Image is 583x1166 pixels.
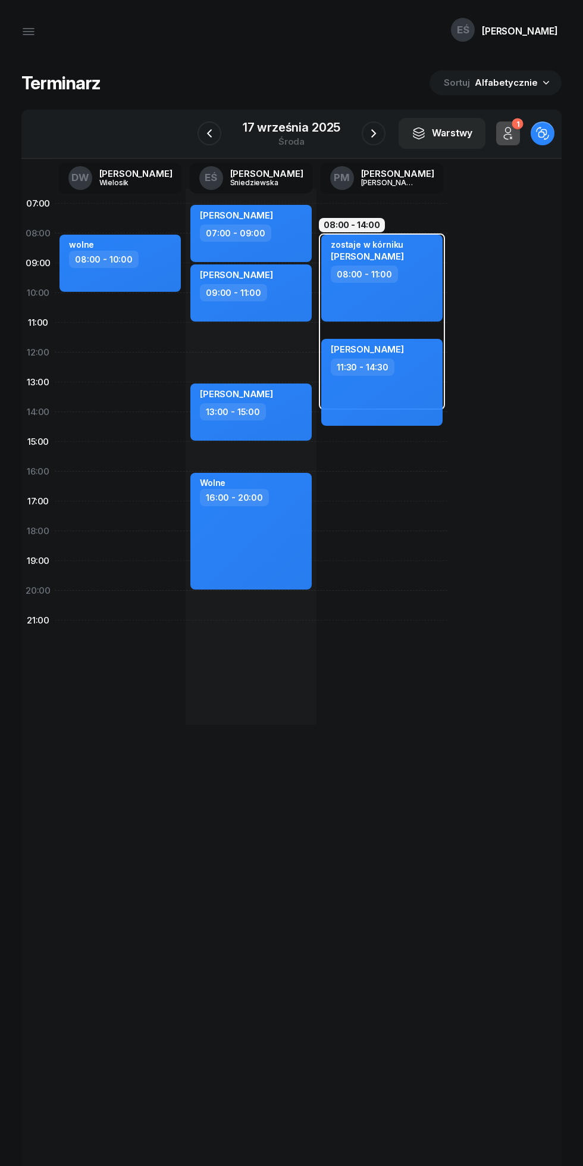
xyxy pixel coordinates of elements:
span: [PERSON_NAME] [200,210,273,221]
a: EŚ[PERSON_NAME]Śniedziewska [190,163,313,194]
div: 16:00 - 20:00 [200,489,269,506]
span: EŚ [457,25,469,35]
div: 18:00 [21,516,55,546]
a: PM[PERSON_NAME][PERSON_NAME] [321,163,444,194]
div: 13:00 - 15:00 [200,403,266,420]
span: DW [71,173,89,183]
div: [PERSON_NAME] [361,179,418,186]
div: 15:00 [21,427,55,457]
span: Sortuj [444,75,472,91]
div: 1 [512,119,523,130]
div: [PERSON_NAME] [482,26,558,36]
div: 17 września 2025 [243,121,340,133]
div: 09:00 [21,248,55,278]
div: Wolne [200,478,225,488]
a: DW[PERSON_NAME]Wielosik [59,163,182,194]
button: 1 [496,121,520,145]
div: 08:00 [21,219,55,248]
div: środa [243,137,340,146]
span: PM [334,173,350,183]
div: 07:00 [21,189,55,219]
div: [PERSON_NAME] [361,169,434,178]
div: 20:00 [21,576,55,606]
div: 11:00 [21,308,55,338]
div: 14:00 [21,397,55,427]
span: [PERSON_NAME] [200,388,273,400]
div: wolne [69,239,94,250]
div: Warstwy [412,126,472,141]
div: 13:00 [21,367,55,397]
div: 09:00 - 11:00 [200,284,267,301]
div: Śniedziewska [230,179,287,186]
div: [PERSON_NAME] [99,169,173,178]
div: Wielosik [99,179,156,186]
span: [PERSON_NAME] [200,269,273,280]
button: Sortuj Alfabetycznie [430,70,562,95]
span: [PERSON_NAME] [331,344,404,355]
span: Alfabetycznie [475,77,538,88]
div: [PERSON_NAME] [230,169,303,178]
h1: Terminarz [21,72,101,93]
div: 16:00 [21,457,55,487]
span: [PERSON_NAME] [331,251,404,262]
button: Warstwy [399,118,485,149]
div: 08:00 - 11:00 [331,266,398,283]
span: EŚ [205,173,217,183]
div: 17:00 [21,487,55,516]
div: zostaje w kórniku [331,239,404,250]
div: 12:00 [21,338,55,367]
div: 07:00 - 09:00 [200,225,271,242]
div: 19:00 [21,546,55,576]
div: 21:00 [21,606,55,635]
div: 08:00 - 10:00 [69,251,139,268]
div: 10:00 [21,278,55,308]
div: 11:30 - 14:30 [331,358,394,376]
